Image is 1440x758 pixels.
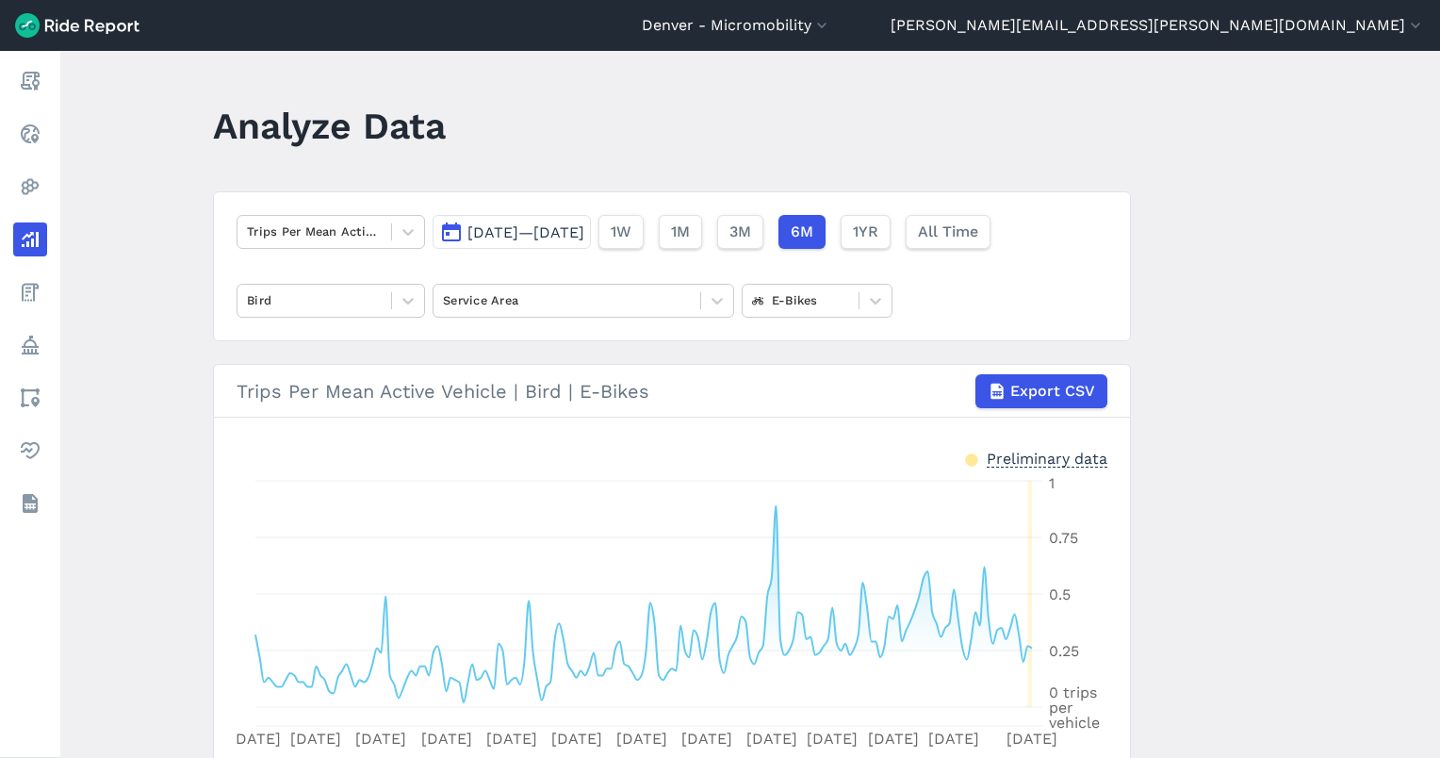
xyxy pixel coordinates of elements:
[13,170,47,204] a: Heatmaps
[975,374,1107,408] button: Export CSV
[729,221,751,243] span: 3M
[13,64,47,98] a: Report
[807,730,858,748] tspan: [DATE]
[671,221,690,243] span: 1M
[421,730,472,748] tspan: [DATE]
[717,215,763,249] button: 3M
[290,730,341,748] tspan: [DATE]
[1049,642,1079,660] tspan: 0.25
[1049,699,1073,717] tspan: per
[1049,684,1097,701] tspan: 0 trips
[616,730,667,748] tspan: [DATE]
[13,486,47,520] a: Datasets
[853,221,878,243] span: 1YR
[906,215,990,249] button: All Time
[598,215,644,249] button: 1W
[551,730,602,748] tspan: [DATE]
[13,434,47,468] a: Health
[237,374,1107,408] div: Trips Per Mean Active Vehicle | Bird | E-Bikes
[791,221,813,243] span: 6M
[1006,730,1057,748] tspan: [DATE]
[213,100,446,152] h1: Analyze Data
[467,223,584,241] span: [DATE]—[DATE]
[13,222,47,256] a: Analyze
[868,730,919,748] tspan: [DATE]
[433,215,591,249] button: [DATE]—[DATE]
[746,730,797,748] tspan: [DATE]
[611,221,631,243] span: 1W
[15,13,139,38] img: Ride Report
[13,328,47,362] a: Policy
[987,448,1107,468] div: Preliminary data
[642,14,831,37] button: Denver - Micromobility
[928,730,979,748] tspan: [DATE]
[13,275,47,309] a: Fees
[681,730,732,748] tspan: [DATE]
[1049,529,1078,547] tspan: 0.75
[778,215,826,249] button: 6M
[1049,474,1055,492] tspan: 1
[918,221,978,243] span: All Time
[13,117,47,151] a: Realtime
[230,730,281,748] tspan: [DATE]
[13,381,47,415] a: Areas
[486,730,537,748] tspan: [DATE]
[1049,714,1100,732] tspan: vehicle
[841,215,891,249] button: 1YR
[1010,380,1095,403] span: Export CSV
[659,215,702,249] button: 1M
[355,730,406,748] tspan: [DATE]
[1049,585,1071,603] tspan: 0.5
[891,14,1425,37] button: [PERSON_NAME][EMAIL_ADDRESS][PERSON_NAME][DOMAIN_NAME]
